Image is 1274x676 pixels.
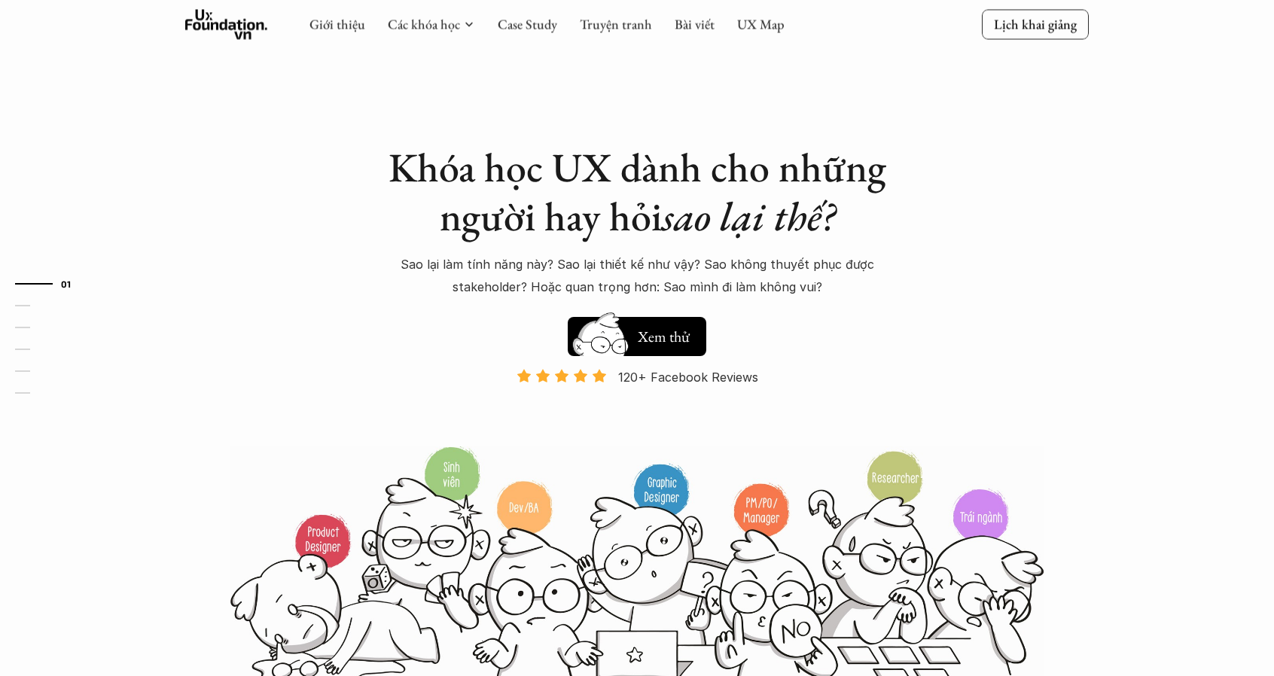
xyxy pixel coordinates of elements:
a: 120+ Facebook Reviews [503,368,771,444]
a: Lịch khai giảng [982,10,1089,39]
a: Các khóa học [388,16,460,33]
a: Case Study [498,16,557,33]
h1: Khóa học UX dành cho những người hay hỏi [373,143,901,241]
p: 120+ Facebook Reviews [618,366,758,388]
p: Sao lại làm tính năng này? Sao lại thiết kế như vậy? Sao không thuyết phục được stakeholder? Hoặc... [373,253,901,299]
h5: Xem thử [635,326,691,347]
em: sao lại thế? [662,190,835,242]
p: Lịch khai giảng [994,16,1077,33]
strong: 01 [61,278,72,288]
a: UX Map [737,16,785,33]
a: Truyện tranh [580,16,652,33]
a: Xem thử [568,309,706,356]
a: 01 [15,275,87,293]
a: Giới thiệu [309,16,365,33]
a: Bài viết [675,16,715,33]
